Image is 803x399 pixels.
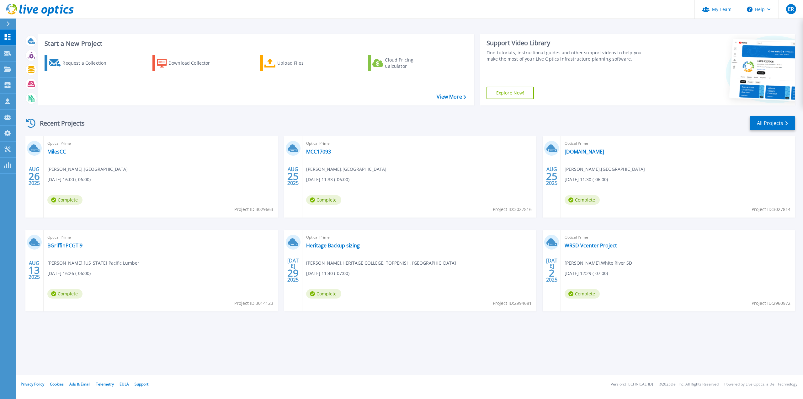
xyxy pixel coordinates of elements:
[565,234,791,241] span: Optical Prime
[306,289,341,299] span: Complete
[47,260,139,267] span: [PERSON_NAME] , [US_STATE] Pacific Lumber
[493,206,532,213] span: Project ID: 3027816
[546,165,558,188] div: AUG 2025
[29,174,40,179] span: 26
[752,300,790,307] span: Project ID: 2960972
[368,55,438,71] a: Cloud Pricing Calculator
[21,381,44,387] a: Privacy Policy
[47,166,128,173] span: [PERSON_NAME] , [GEOGRAPHIC_DATA]
[549,270,555,276] span: 2
[565,140,791,147] span: Optical Prime
[47,140,274,147] span: Optical Prime
[306,176,349,183] span: [DATE] 11:33 (-06:00)
[234,300,273,307] span: Project ID: 3014123
[24,116,93,131] div: Recent Projects
[788,7,794,12] span: ER
[306,270,349,277] span: [DATE] 11:40 (-07:00)
[487,87,534,99] a: Explore Now!
[47,270,91,277] span: [DATE] 16:26 (-06:00)
[47,195,82,205] span: Complete
[29,267,40,273] span: 13
[752,206,790,213] span: Project ID: 3027814
[287,165,299,188] div: AUG 2025
[565,148,604,155] a: [DOMAIN_NAME]
[50,381,64,387] a: Cookies
[611,382,653,386] li: Version: [TECHNICAL_ID]
[96,381,114,387] a: Telemetry
[306,234,533,241] span: Optical Prime
[487,39,649,47] div: Support Video Library
[28,165,40,188] div: AUG 2025
[45,40,466,47] h3: Start a New Project
[287,270,299,276] span: 29
[546,174,557,179] span: 25
[750,116,795,130] a: All Projects
[306,166,386,173] span: [PERSON_NAME] , [GEOGRAPHIC_DATA]
[135,381,148,387] a: Support
[47,242,82,249] a: BGriffinPCGTi9
[47,289,82,299] span: Complete
[120,381,129,387] a: EULA
[385,57,435,69] div: Cloud Pricing Calculator
[724,382,797,386] li: Powered by Live Optics, a Dell Technology
[287,174,299,179] span: 25
[306,148,331,155] a: MCC17093
[565,289,600,299] span: Complete
[565,176,608,183] span: [DATE] 11:30 (-06:00)
[565,166,645,173] span: [PERSON_NAME] , [GEOGRAPHIC_DATA]
[306,260,456,267] span: [PERSON_NAME] , HERITAGE COLLEGE, TOPPENISH, [GEOGRAPHIC_DATA]
[487,50,649,62] div: Find tutorials, instructional guides and other support videos to help you make the most of your L...
[306,140,533,147] span: Optical Prime
[152,55,222,71] a: Download Collector
[234,206,273,213] span: Project ID: 3029663
[47,176,91,183] span: [DATE] 16:00 (-06:00)
[565,242,617,249] a: WRSD Vcenter Project
[306,242,360,249] a: Heritage Backup sizing
[565,195,600,205] span: Complete
[565,270,608,277] span: [DATE] 12:29 (-07:00)
[45,55,114,71] a: Request a Collection
[565,260,632,267] span: [PERSON_NAME] , White River SD
[493,300,532,307] span: Project ID: 2994681
[62,57,113,69] div: Request a Collection
[69,381,90,387] a: Ads & Email
[260,55,330,71] a: Upload Files
[659,382,719,386] li: © 2025 Dell Inc. All Rights Reserved
[287,259,299,282] div: [DATE] 2025
[306,195,341,205] span: Complete
[277,57,327,69] div: Upload Files
[546,259,558,282] div: [DATE] 2025
[47,148,66,155] a: MilesCC
[168,57,219,69] div: Download Collector
[28,259,40,282] div: AUG 2025
[437,94,466,100] a: View More
[47,234,274,241] span: Optical Prime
